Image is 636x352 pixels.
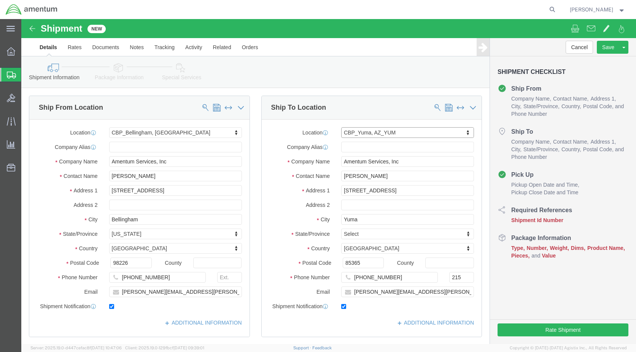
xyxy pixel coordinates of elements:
[21,19,636,344] iframe: FS Legacy Container
[510,345,627,351] span: Copyright © [DATE]-[DATE] Agistix Inc., All Rights Reserved
[570,5,613,14] span: Eric Aanesatd
[30,346,122,350] span: Server: 2025.19.0-d447cefac8f
[312,346,332,350] a: Feedback
[91,346,122,350] span: [DATE] 10:47:06
[293,346,312,350] a: Support
[173,346,204,350] span: [DATE] 09:39:01
[569,5,626,14] button: [PERSON_NAME]
[125,346,204,350] span: Client: 2025.19.0-129fbcf
[5,4,58,15] img: logo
